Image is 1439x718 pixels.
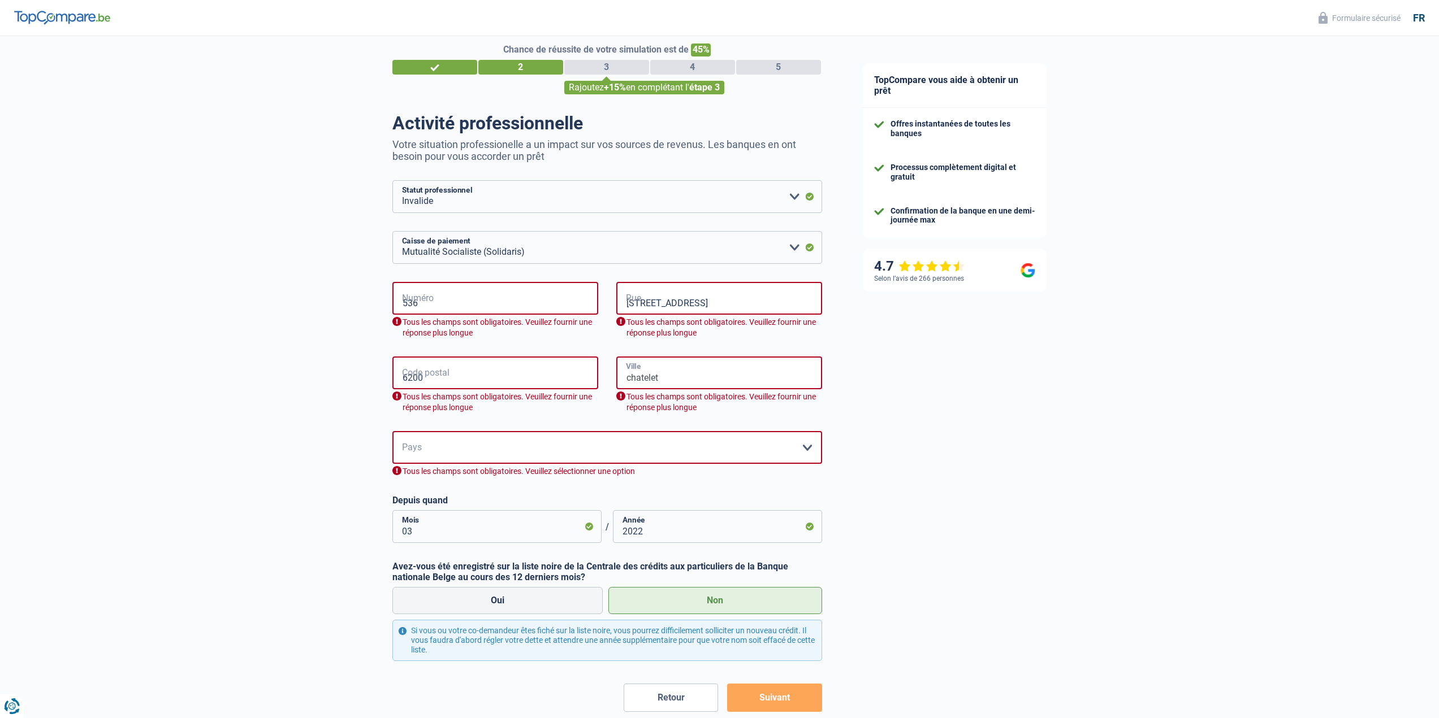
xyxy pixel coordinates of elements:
div: Tous les champs sont obligatoires. Veuillez fournir une réponse plus longue [616,391,822,413]
div: Tous les champs sont obligatoires. Veuillez fournir une réponse plus longue [616,317,822,338]
button: Formulaire sécurisé [1312,8,1407,27]
button: Suivant [727,684,822,712]
span: +15% [604,82,626,93]
div: Tous les champs sont obligatoires. Veuillez fournir une réponse plus longue [392,391,598,413]
label: Depuis quand [392,495,822,506]
div: Selon l’avis de 266 personnes [874,275,964,282]
div: Processus complètement digital et gratuit [891,163,1035,182]
div: fr [1413,12,1425,24]
span: étape 3 [689,82,720,93]
div: 2 [478,60,563,75]
div: Offres instantanées de toutes les banques [891,119,1035,138]
div: 4.7 [874,258,965,275]
input: MM [392,510,602,543]
div: 4 [650,60,735,75]
h1: Activité professionnelle [392,112,822,134]
div: Rajoutez en complétant l' [564,81,724,94]
div: 3 [564,60,649,75]
label: Non [608,587,822,614]
div: Confirmation de la banque en une demi-journée max [891,206,1035,225]
button: Retour [624,684,718,712]
span: 45% [691,43,711,56]
div: Tous les champs sont obligatoires. Veuillez sélectionner une option [392,466,822,477]
div: 1 [392,60,477,75]
label: Oui [392,587,603,614]
div: Tous les champs sont obligatoires. Veuillez fournir une réponse plus longue [392,317,598,338]
p: Votre situation professionelle a un impact sur vos sources de revenus. Les banques en ont besoin ... [392,138,822,162]
div: 5 [736,60,821,75]
img: TopCompare Logo [14,11,110,24]
span: / [602,521,613,532]
div: TopCompare vous aide à obtenir un prêt [863,63,1047,108]
span: Chance de réussite de votre simulation est de [503,44,689,55]
div: Si vous ou votre co-demandeur êtes fiché sur la liste noire, vous pourrez difficilement sollicite... [392,620,822,660]
label: Avez-vous été enregistré sur la liste noire de la Centrale des crédits aux particuliers de la Ban... [392,561,822,582]
input: AAAA [613,510,822,543]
